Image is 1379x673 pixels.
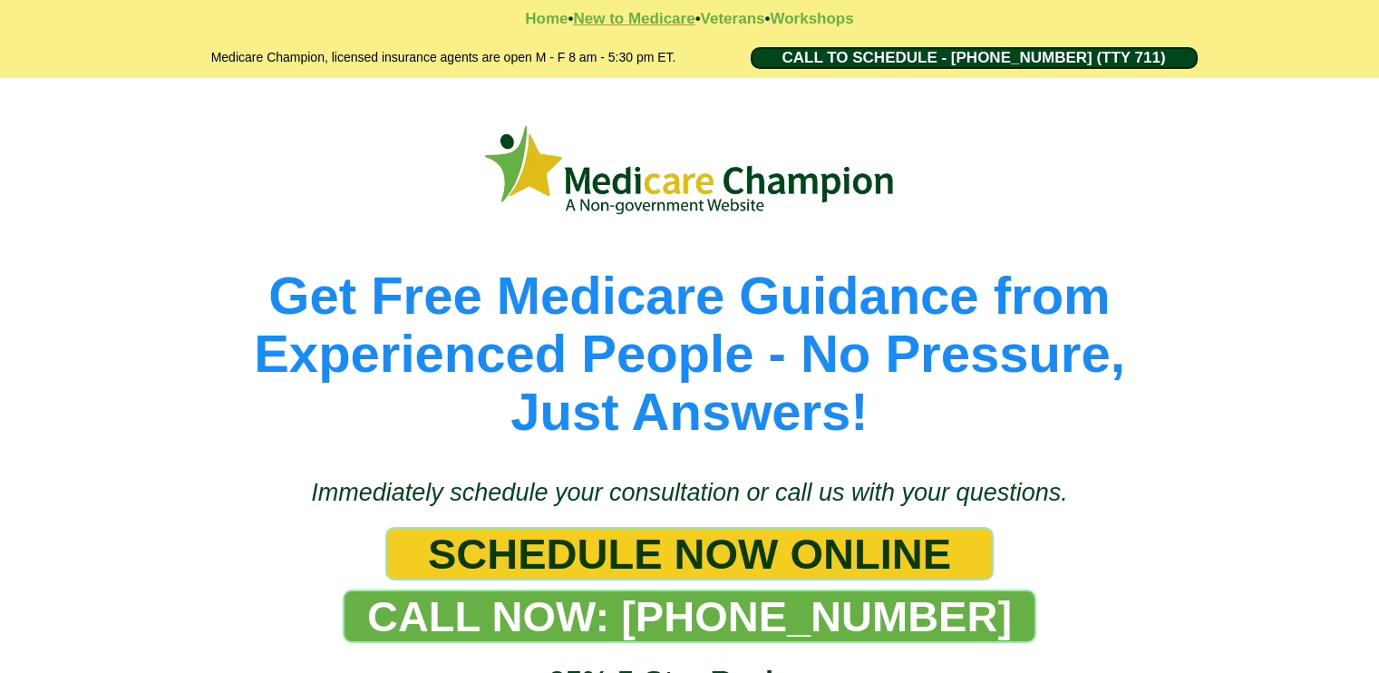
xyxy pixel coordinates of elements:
span: Immediately schedule your consultation or call us with your questions. [311,479,1067,506]
strong: • [695,10,701,27]
span: Get Free Medicare Guidance from Experienced People - No Pressure, [254,266,1125,383]
a: CALL NOW: 1-888-344-8881 [343,590,1036,643]
span: SCHEDULE NOW ONLINE [428,529,951,579]
a: Home [525,10,568,27]
h2: Medicare Champion, licensed insurance agents are open M - F 8 am - 5:30 pm ET. [164,47,723,69]
a: New to Medicare [573,10,694,27]
a: Veterans [701,10,765,27]
a: Workshops [770,10,853,27]
strong: • [568,10,574,27]
span: CALL NOW: [PHONE_NUMBER] [367,591,1012,641]
a: CALL TO SCHEDULE - 1-888-344-8881 (TTY 711) [751,47,1198,69]
span: CALL TO SCHEDULE - [PHONE_NUMBER] (TTY 711) [782,49,1165,67]
strong: • [764,10,770,27]
a: SCHEDULE NOW ONLINE [385,527,994,580]
span: Just Answers! [510,382,868,441]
